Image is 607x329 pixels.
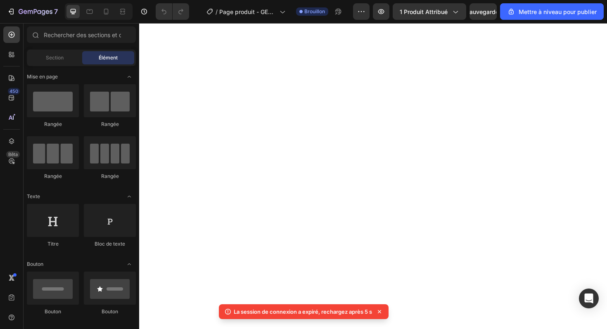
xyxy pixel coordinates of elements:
[47,241,59,247] font: Titre
[579,289,599,308] div: Ouvrir Intercom Messenger
[123,258,136,271] span: Basculer pour ouvrir
[95,241,125,247] font: Bloc de texte
[27,193,40,199] font: Texte
[44,121,62,127] font: Rangée
[156,3,189,20] div: Annuler/Rétablir
[46,54,64,61] font: Section
[27,261,43,267] font: Bouton
[99,54,118,61] font: Élément
[216,8,218,15] font: /
[466,8,501,15] font: Sauvegarder
[101,173,119,179] font: Rangée
[123,70,136,83] span: Basculer pour ouvrir
[400,8,448,15] font: 1 produit attribué
[304,8,325,14] font: Brouillon
[519,8,597,15] font: Mettre à niveau pour publier
[27,26,136,43] input: Rechercher des sections et des éléments
[27,73,58,80] font: Mise en page
[393,3,466,20] button: 1 produit attribué
[234,308,372,315] font: La session de connexion a expiré, rechargez après 5 s
[3,3,62,20] button: 7
[9,88,18,94] font: 450
[139,23,607,329] iframe: Zone de conception
[54,7,58,16] font: 7
[8,151,18,157] font: Bêta
[469,3,497,20] button: Sauvegarder
[102,308,118,315] font: Bouton
[123,190,136,203] span: Basculer pour ouvrir
[44,173,62,179] font: Rangée
[219,8,276,24] font: Page produit - GENESIS
[45,308,61,315] font: Bouton
[101,121,119,127] font: Rangée
[500,3,604,20] button: Mettre à niveau pour publier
